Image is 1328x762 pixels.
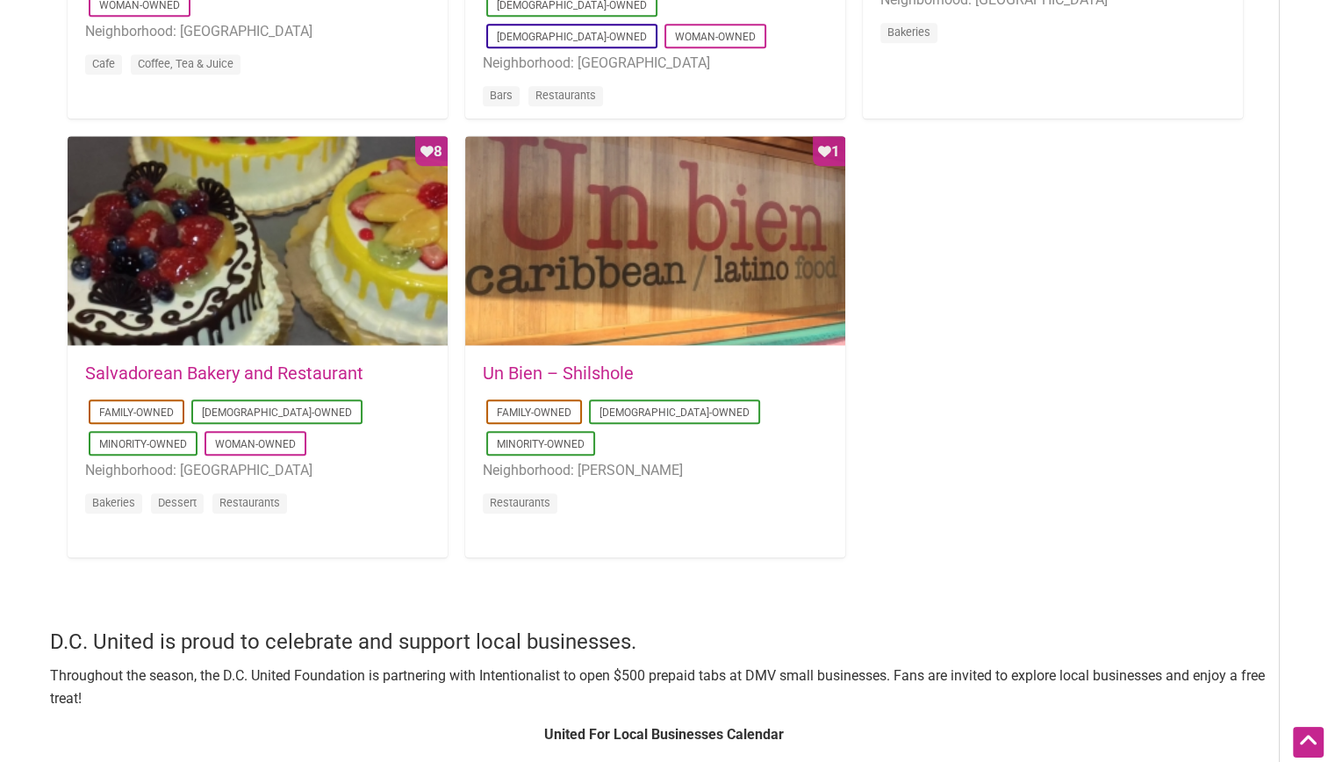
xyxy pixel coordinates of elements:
li: Neighborhood: [PERSON_NAME] [483,459,828,482]
a: Salvadorean Bakery and Restaurant [85,363,363,384]
a: Woman-Owned [215,438,296,450]
a: [DEMOGRAPHIC_DATA]-Owned [202,406,352,419]
a: Restaurants [490,496,550,509]
a: Dessert [158,496,197,509]
a: Coffee, Tea & Juice [138,57,233,70]
a: Family-Owned [497,406,571,419]
a: Bars [490,89,513,102]
a: Minority-Owned [497,438,585,450]
a: Woman-Owned [675,31,756,43]
a: Cafe [92,57,115,70]
a: Minority-Owned [99,438,187,450]
a: [DEMOGRAPHIC_DATA]-Owned [497,31,647,43]
a: Un Bien – Shilshole [483,363,634,384]
h4: D.C. United is proud to celebrate and support local businesses. [50,628,1279,658]
strong: United For Local Businesses Calendar [544,726,784,743]
li: Neighborhood: [GEOGRAPHIC_DATA] [85,459,430,482]
a: [DEMOGRAPHIC_DATA]-Owned [599,406,750,419]
a: Bakeries [92,496,135,509]
a: Restaurants [535,89,596,102]
li: Neighborhood: [GEOGRAPHIC_DATA] [85,20,430,43]
p: Throughout the season, the D.C. United Foundation is partnering with Intentionalist to open $500 ... [50,665,1279,709]
div: Scroll Back to Top [1293,727,1324,758]
a: Family-Owned [99,406,174,419]
li: Neighborhood: [GEOGRAPHIC_DATA] [483,52,828,75]
a: Bakeries [887,25,930,39]
a: Restaurants [219,496,280,509]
